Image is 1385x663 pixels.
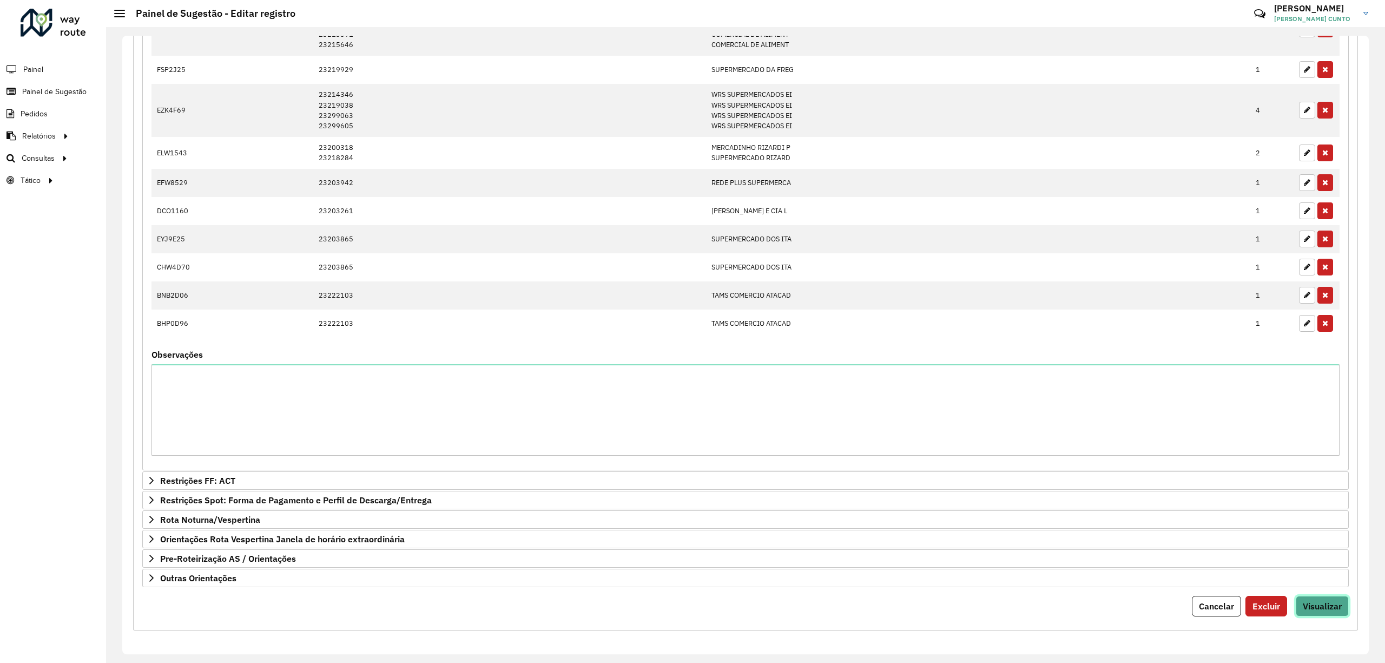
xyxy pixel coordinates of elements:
td: EFW8529 [151,169,313,197]
span: Rota Noturna/Vespertina [160,515,260,524]
td: DCO1160 [151,197,313,225]
span: Outras Orientações [160,574,236,582]
span: Cancelar [1199,601,1234,612]
button: Visualizar [1296,596,1349,616]
a: Restrições Spot: Forma de Pagamento e Perfil de Descarga/Entrega [142,491,1349,509]
td: WRS SUPERMERCADOS EI WRS SUPERMERCADOS EI WRS SUPERMERCADOS EI WRS SUPERMERCADOS EI [705,84,1250,137]
td: 1 [1250,56,1294,84]
td: 23200318 23218284 [313,137,705,169]
a: Rota Noturna/Vespertina [142,510,1349,529]
td: 23214346 23219038 23299063 23299605 [313,84,705,137]
span: Painel [23,64,43,75]
td: 23222103 [313,310,705,338]
h3: [PERSON_NAME] [1274,3,1355,14]
td: FSP2J25 [151,56,313,84]
td: EZK4F69 [151,84,313,137]
td: 23203865 [313,253,705,281]
td: [PERSON_NAME] E CIA L [705,197,1250,225]
td: SUPERMERCADO DOS ITA [705,225,1250,253]
td: 23219929 [313,56,705,84]
a: Contato Rápido [1248,2,1271,25]
td: 1 [1250,197,1294,225]
td: TAMS COMERCIO ATACAD [705,281,1250,310]
td: 1 [1250,281,1294,310]
span: Consultas [22,153,55,164]
td: 1 [1250,310,1294,338]
td: 23203865 [313,225,705,253]
a: Orientações Rota Vespertina Janela de horário extraordinária [142,530,1349,548]
span: Relatórios [22,130,56,142]
td: 1 [1250,169,1294,197]
a: Restrições FF: ACT [142,471,1349,490]
td: 2 [1250,137,1294,169]
h2: Painel de Sugestão - Editar registro [125,8,295,19]
span: Restrições Spot: Forma de Pagamento e Perfil de Descarga/Entrega [160,496,432,504]
span: Pedidos [21,108,48,120]
td: 23203261 [313,197,705,225]
td: MERCADINHO RIZARDI P SUPERMERCADO RIZARD [705,137,1250,169]
td: 23203942 [313,169,705,197]
td: BHP0D96 [151,310,313,338]
td: 4 [1250,84,1294,137]
button: Excluir [1245,596,1287,616]
td: TAMS COMERCIO ATACAD [705,310,1250,338]
td: 1 [1250,253,1294,281]
button: Cancelar [1192,596,1241,616]
label: Observações [151,348,203,361]
a: Outras Orientações [142,569,1349,587]
td: REDE PLUS SUPERMERCA [705,169,1250,197]
td: SUPERMERCADO DA FREG [705,56,1250,84]
span: Orientações Rota Vespertina Janela de horário extraordinária [160,535,405,543]
td: 23222103 [313,281,705,310]
span: Excluir [1252,601,1280,612]
span: [PERSON_NAME] CUNTO [1274,14,1355,24]
span: Visualizar [1303,601,1342,612]
td: SUPERMERCADO DOS ITA [705,253,1250,281]
span: Pre-Roteirização AS / Orientações [160,554,296,563]
span: Tático [21,175,41,186]
td: EYJ9E25 [151,225,313,253]
span: Painel de Sugestão [22,86,87,97]
td: ELW1543 [151,137,313,169]
td: CHW4D70 [151,253,313,281]
td: BNB2D06 [151,281,313,310]
td: 1 [1250,225,1294,253]
a: Pre-Roteirização AS / Orientações [142,549,1349,568]
span: Restrições FF: ACT [160,476,235,485]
